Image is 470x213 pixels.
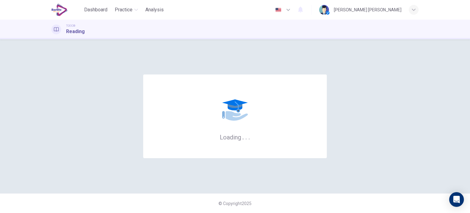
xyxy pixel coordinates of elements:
[82,4,110,15] button: Dashboard
[112,4,140,15] button: Practice
[66,24,75,28] span: TOEIC®
[248,131,250,142] h6: .
[66,28,85,35] h1: Reading
[245,131,247,142] h6: .
[218,201,252,206] span: © Copyright 2025
[449,192,464,207] div: Open Intercom Messenger
[242,131,244,142] h6: .
[51,4,68,16] img: EduSynch logo
[84,6,107,13] span: Dashboard
[115,6,132,13] span: Practice
[274,8,282,12] img: en
[220,133,250,141] h6: Loading
[319,5,329,15] img: Profile picture
[143,4,166,15] button: Analysis
[145,6,164,13] span: Analysis
[51,4,82,16] a: EduSynch logo
[334,6,401,13] div: [PERSON_NAME] [PERSON_NAME]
